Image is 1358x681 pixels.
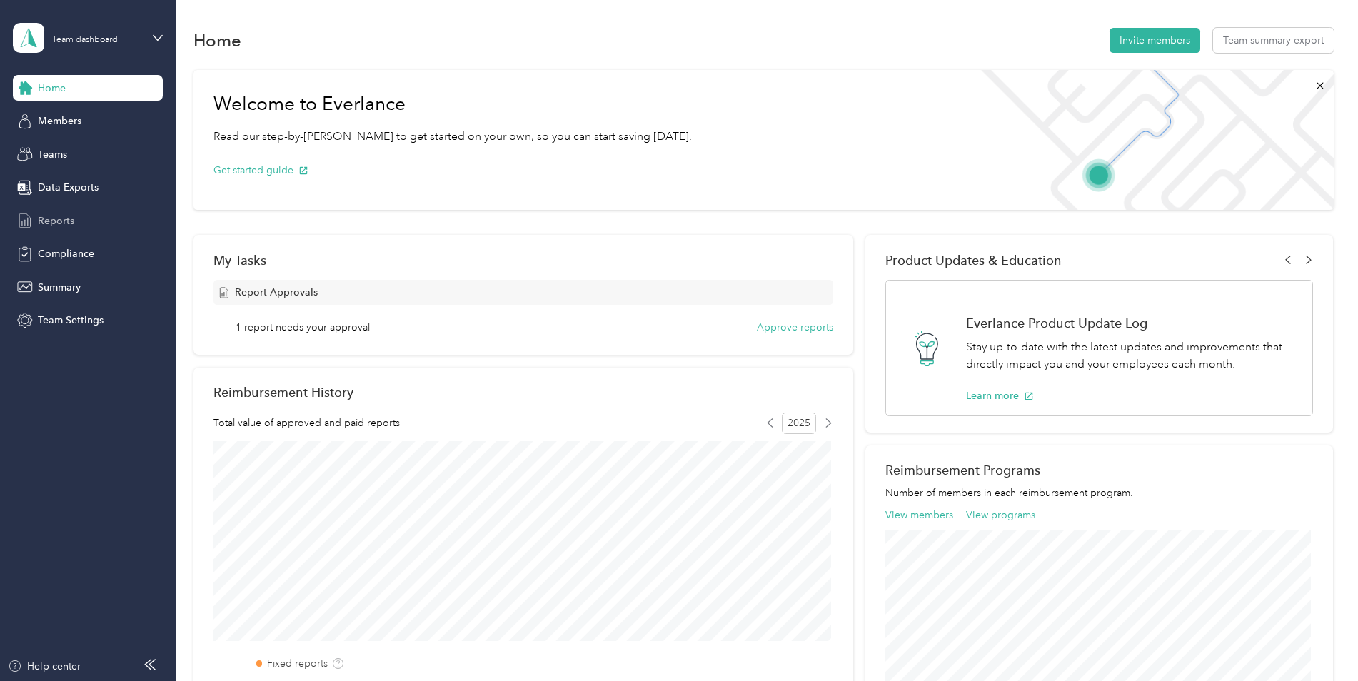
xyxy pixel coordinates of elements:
[213,415,400,430] span: Total value of approved and paid reports
[1110,28,1200,53] button: Invite members
[38,213,74,228] span: Reports
[213,385,353,400] h2: Reimbursement History
[38,313,104,328] span: Team Settings
[885,463,1313,478] h2: Reimbursement Programs
[52,36,118,44] div: Team dashboard
[1213,28,1334,53] button: Team summary export
[38,81,66,96] span: Home
[38,280,81,295] span: Summary
[1278,601,1358,681] iframe: Everlance-gr Chat Button Frame
[193,33,241,48] h1: Home
[38,113,81,128] span: Members
[8,659,81,674] button: Help center
[38,180,99,195] span: Data Exports
[885,508,953,523] button: View members
[213,163,308,178] button: Get started guide
[38,147,67,162] span: Teams
[213,93,692,116] h1: Welcome to Everlance
[966,388,1034,403] button: Learn more
[782,413,816,434] span: 2025
[213,128,692,146] p: Read our step-by-[PERSON_NAME] to get started on your own, so you can start saving [DATE].
[757,320,833,335] button: Approve reports
[967,70,1333,210] img: Welcome to everlance
[966,338,1297,373] p: Stay up-to-date with the latest updates and improvements that directly impact you and your employ...
[966,508,1035,523] button: View programs
[236,320,370,335] span: 1 report needs your approval
[966,316,1297,331] h1: Everlance Product Update Log
[885,485,1313,500] p: Number of members in each reimbursement program.
[885,253,1062,268] span: Product Updates & Education
[235,285,318,300] span: Report Approvals
[267,656,328,671] label: Fixed reports
[38,246,94,261] span: Compliance
[213,253,833,268] div: My Tasks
